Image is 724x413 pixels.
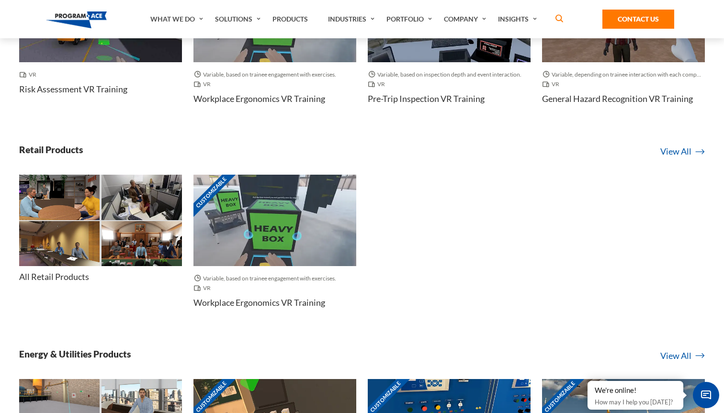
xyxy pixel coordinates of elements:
[193,175,356,324] a: Customizable Thumbnail - Workplace Ergonomics VR Training Variable, based on trainee engagement w...
[368,79,389,89] span: VR
[193,283,215,293] span: VR
[602,10,674,29] a: Contact Us
[102,175,182,220] img: Thumbnail - Sexual harassment training VR Training
[193,70,340,79] span: Variable, based on trainee engagement with exercises.
[542,70,705,79] span: Variable, depending on trainee interaction with each component.
[46,11,107,28] img: Program-Ace
[193,274,340,283] span: Variable, based on trainee engagement with exercises.
[193,79,215,89] span: VR
[693,382,719,408] span: Chat Widget
[595,396,676,408] p: How may I help you [DATE]?
[542,93,693,105] h4: General Hazard Recognition VR Training
[19,348,131,360] h3: Energy & Utilities Products
[19,175,182,301] a: Thumbnail - Negotiating your salary VR Training Thumbnail - Sexual harassment training VR Trainin...
[19,271,89,283] h4: All Retail Products
[542,79,563,89] span: VR
[19,221,100,267] img: Thumbnail - Train the trainer VR Training
[660,145,705,158] a: View All
[660,349,705,362] a: View All
[19,175,100,220] img: Thumbnail - Negotiating your salary VR Training
[193,175,356,266] img: Thumbnail - Workplace Ergonomics VR Training
[193,93,325,105] h4: Workplace Ergonomics VR Training
[187,168,236,217] span: Customizable
[368,70,525,79] span: Variable, based on inspection depth and event interaction.
[19,144,83,156] h3: Retail Products
[595,386,676,395] div: We're online!
[193,297,325,309] h4: Workplace Ergonomics VR Training
[19,83,127,95] h4: Risk Assessment VR Training
[368,93,485,105] h4: Pre-Trip Inspection VR Training
[102,221,182,267] img: Thumbnail - Media training VR Training
[19,70,40,79] span: VR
